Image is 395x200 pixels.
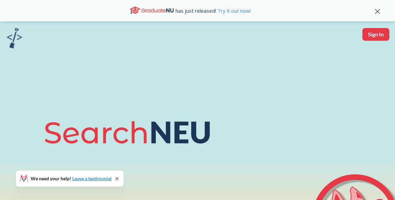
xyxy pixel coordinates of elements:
[7,28,22,48] img: sandbox logo
[216,7,251,14] a: Try it out now!
[72,176,112,181] a: Leave a testimonial
[362,28,389,41] button: Sign In
[31,176,112,181] span: We need your help!
[176,7,251,14] span: has just released!
[7,28,22,50] a: sandbox logo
